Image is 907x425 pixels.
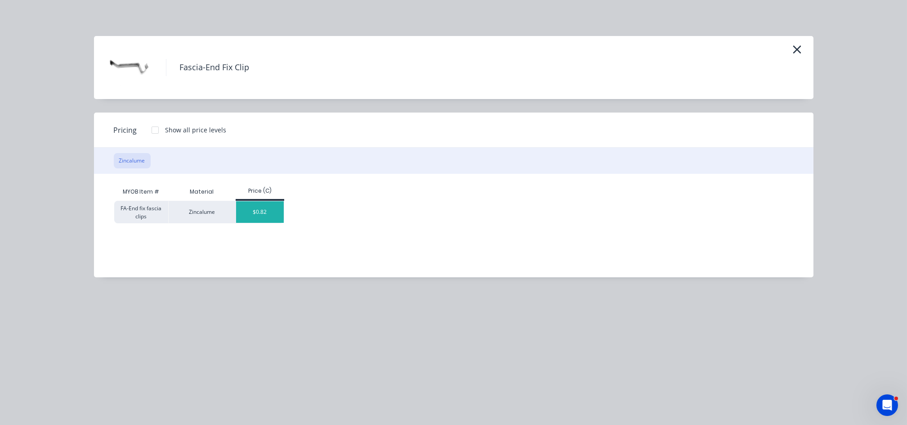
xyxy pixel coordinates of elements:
[166,59,263,76] h4: Fascia-End Fix Clip
[107,45,152,90] img: Fascia-End Fix Clip
[168,183,236,201] div: Material
[165,125,227,135] div: Show all price levels
[114,153,151,168] button: Zincalume
[236,187,285,195] div: Price (C)
[114,125,137,136] span: Pricing
[114,183,168,201] div: MYOB Item #
[114,201,168,223] div: FA-End fix fascia clips
[236,201,284,223] div: $0.82
[168,201,236,223] div: Zincalume
[876,394,898,416] iframe: Intercom live chat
